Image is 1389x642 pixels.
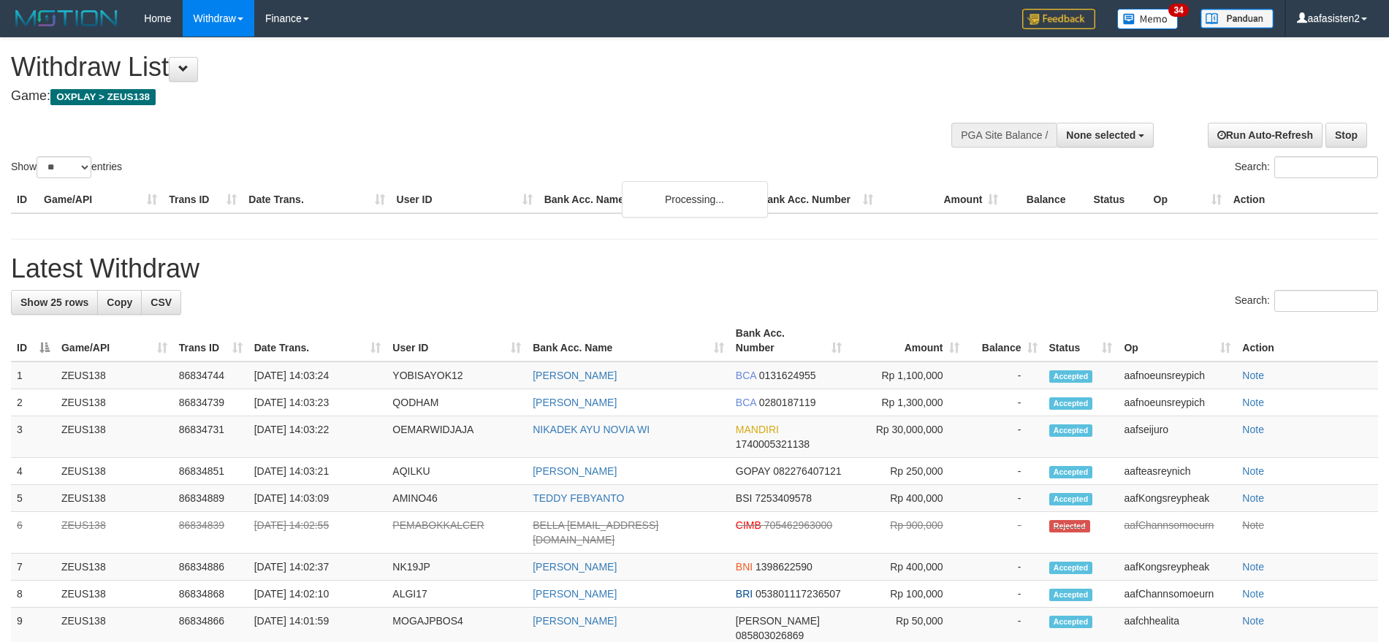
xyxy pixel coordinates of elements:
[38,186,163,213] th: Game/API
[1066,129,1135,141] span: None selected
[56,362,173,389] td: ZEUS138
[1235,156,1378,178] label: Search:
[1242,465,1264,477] a: Note
[622,181,768,218] div: Processing...
[848,389,965,416] td: Rp 1,300,000
[1242,588,1264,600] a: Note
[56,512,173,554] td: ZEUS138
[248,512,387,554] td: [DATE] 14:02:55
[173,512,248,554] td: 86834839
[387,485,527,512] td: AMINO46
[533,561,617,573] a: [PERSON_NAME]
[1118,485,1236,512] td: aafKongsreypheak
[141,290,181,315] a: CSV
[1242,397,1264,408] a: Note
[1118,554,1236,581] td: aafKongsreypheak
[965,389,1043,416] td: -
[736,370,756,381] span: BCA
[1118,389,1236,416] td: aafnoeunsreypich
[1049,466,1093,478] span: Accepted
[1057,123,1154,148] button: None selected
[1242,519,1264,531] a: Note
[11,254,1378,283] h1: Latest Withdraw
[736,424,779,435] span: MANDIRI
[173,581,248,608] td: 86834868
[151,297,172,308] span: CSV
[11,485,56,512] td: 5
[387,581,527,608] td: ALGI17
[1118,362,1236,389] td: aafnoeunsreypich
[1049,589,1093,601] span: Accepted
[1049,424,1093,437] span: Accepted
[1049,493,1093,505] span: Accepted
[11,554,56,581] td: 7
[533,492,624,504] a: TEDDY FEBYANTO
[1242,424,1264,435] a: Note
[848,554,965,581] td: Rp 400,000
[248,362,387,389] td: [DATE] 14:03:24
[248,554,387,581] td: [DATE] 14:02:37
[11,512,56,554] td: 6
[533,397,617,408] a: [PERSON_NAME]
[736,492,753,504] span: BSI
[736,438,810,450] span: Copy 1740005321138 to clipboard
[11,186,38,213] th: ID
[1208,123,1323,148] a: Run Auto-Refresh
[107,297,132,308] span: Copy
[533,519,658,546] a: BELLA [EMAIL_ADDRESS][DOMAIN_NAME]
[533,424,650,435] a: NIKADEK AYU NOVIA WI
[730,320,848,362] th: Bank Acc. Number: activate to sort column ascending
[533,615,617,627] a: [PERSON_NAME]
[756,561,813,573] span: Copy 1398622590 to clipboard
[11,458,56,485] td: 4
[11,416,56,458] td: 3
[56,320,173,362] th: Game/API: activate to sort column ascending
[965,512,1043,554] td: -
[533,588,617,600] a: [PERSON_NAME]
[1274,290,1378,312] input: Search:
[756,588,841,600] span: Copy 053801117236507 to clipboard
[11,53,911,82] h1: Withdraw List
[1049,397,1093,410] span: Accepted
[387,458,527,485] td: AQILKU
[1049,520,1090,532] span: Rejected
[736,630,804,641] span: Copy 085803026869 to clipboard
[56,389,173,416] td: ZEUS138
[387,512,527,554] td: PEMABOKKALCER
[736,588,753,600] span: BRI
[387,320,527,362] th: User ID: activate to sort column ascending
[527,320,730,362] th: Bank Acc. Name: activate to sort column ascending
[1022,9,1095,29] img: Feedback.jpg
[11,290,98,315] a: Show 25 rows
[173,320,248,362] th: Trans ID: activate to sort column ascending
[965,416,1043,458] td: -
[56,485,173,512] td: ZEUS138
[243,186,390,213] th: Date Trans.
[1200,9,1274,28] img: panduan.png
[11,320,56,362] th: ID: activate to sort column descending
[736,465,770,477] span: GOPAY
[56,416,173,458] td: ZEUS138
[1242,561,1264,573] a: Note
[1004,186,1087,213] th: Balance
[56,458,173,485] td: ZEUS138
[1242,492,1264,504] a: Note
[848,320,965,362] th: Amount: activate to sort column ascending
[1148,186,1228,213] th: Op
[965,554,1043,581] td: -
[173,362,248,389] td: 86834744
[965,485,1043,512] td: -
[755,492,812,504] span: Copy 7253409578 to clipboard
[848,581,965,608] td: Rp 100,000
[173,554,248,581] td: 86834886
[736,615,820,627] span: [PERSON_NAME]
[391,186,539,213] th: User ID
[965,581,1043,608] td: -
[173,458,248,485] td: 86834851
[759,397,816,408] span: Copy 0280187119 to clipboard
[1274,156,1378,178] input: Search:
[11,389,56,416] td: 2
[736,561,753,573] span: BNI
[56,581,173,608] td: ZEUS138
[1118,581,1236,608] td: aafChannsomoeurn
